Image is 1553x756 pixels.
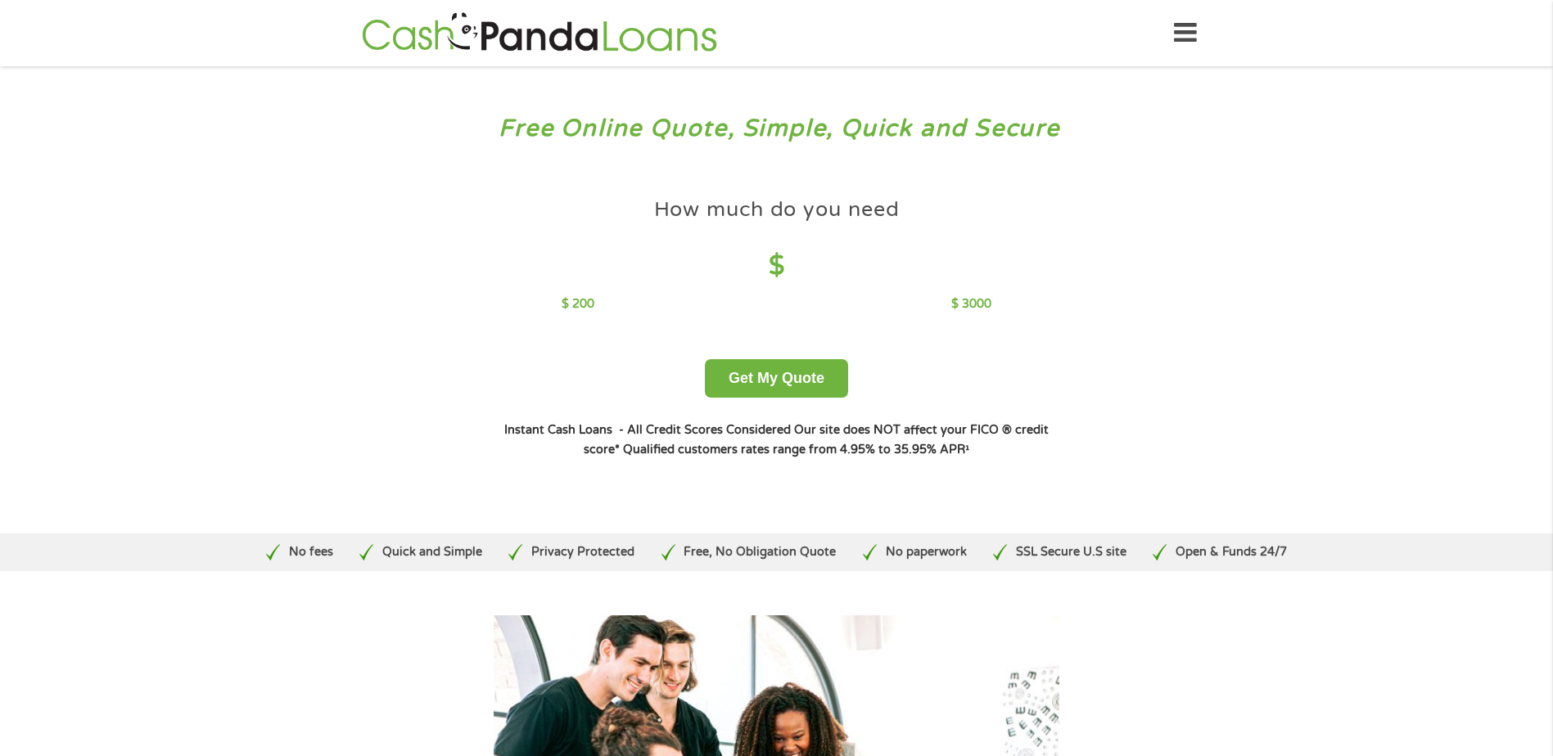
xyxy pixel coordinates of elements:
[531,543,634,561] p: Privacy Protected
[357,10,722,56] img: GetLoanNow Logo
[504,423,791,437] strong: Instant Cash Loans - All Credit Scores Considered
[1016,543,1126,561] p: SSL Secure U.S site
[289,543,333,561] p: No fees
[684,543,836,561] p: Free, No Obligation Quote
[654,196,900,223] h4: How much do you need
[562,295,594,313] p: $ 200
[584,423,1049,457] strong: Our site does NOT affect your FICO ® credit score*
[623,443,969,457] strong: Qualified customers rates range from 4.95% to 35.95% APR¹
[886,543,967,561] p: No paperwork
[47,114,1506,144] h3: Free Online Quote, Simple, Quick and Secure
[1176,543,1287,561] p: Open & Funds 24/7
[951,295,991,313] p: $ 3000
[705,359,848,398] button: Get My Quote
[382,543,482,561] p: Quick and Simple
[562,250,991,283] h4: $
